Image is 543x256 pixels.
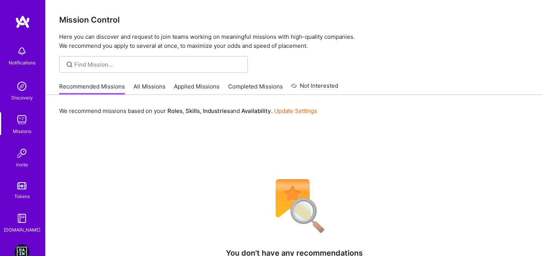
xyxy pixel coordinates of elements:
[14,44,29,59] img: bell
[14,146,29,161] img: Invite
[15,15,30,29] img: logo
[14,192,30,200] div: Tokens
[4,226,40,234] div: [DOMAIN_NAME]
[274,107,317,114] a: Update Settings
[9,59,35,67] div: Notifications
[174,82,219,95] a: Applied Missions
[14,79,29,94] img: discovery
[16,161,28,169] div: Invite
[59,15,529,24] h3: Mission Control
[13,127,31,135] div: Missions
[65,60,74,69] i: icon SearchGrey
[59,107,317,115] p: We recommend missions based on your , , and .
[59,82,125,95] a: Recommended Missions
[59,32,529,50] p: Here you can discover and request to join teams working on meaningful missions with high-quality ...
[228,82,283,95] a: Completed Missions
[74,61,242,69] input: Find Mission...
[167,107,183,114] b: Roles
[14,211,29,226] img: guide book
[186,107,200,114] b: Skills
[203,107,230,114] b: Industries
[262,174,327,238] img: No Results
[291,81,338,95] a: Not Interested
[14,112,29,127] img: teamwork
[133,82,166,95] a: All Missions
[241,107,271,114] b: Availability
[17,182,26,189] img: tokens
[11,94,33,102] div: Discovery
